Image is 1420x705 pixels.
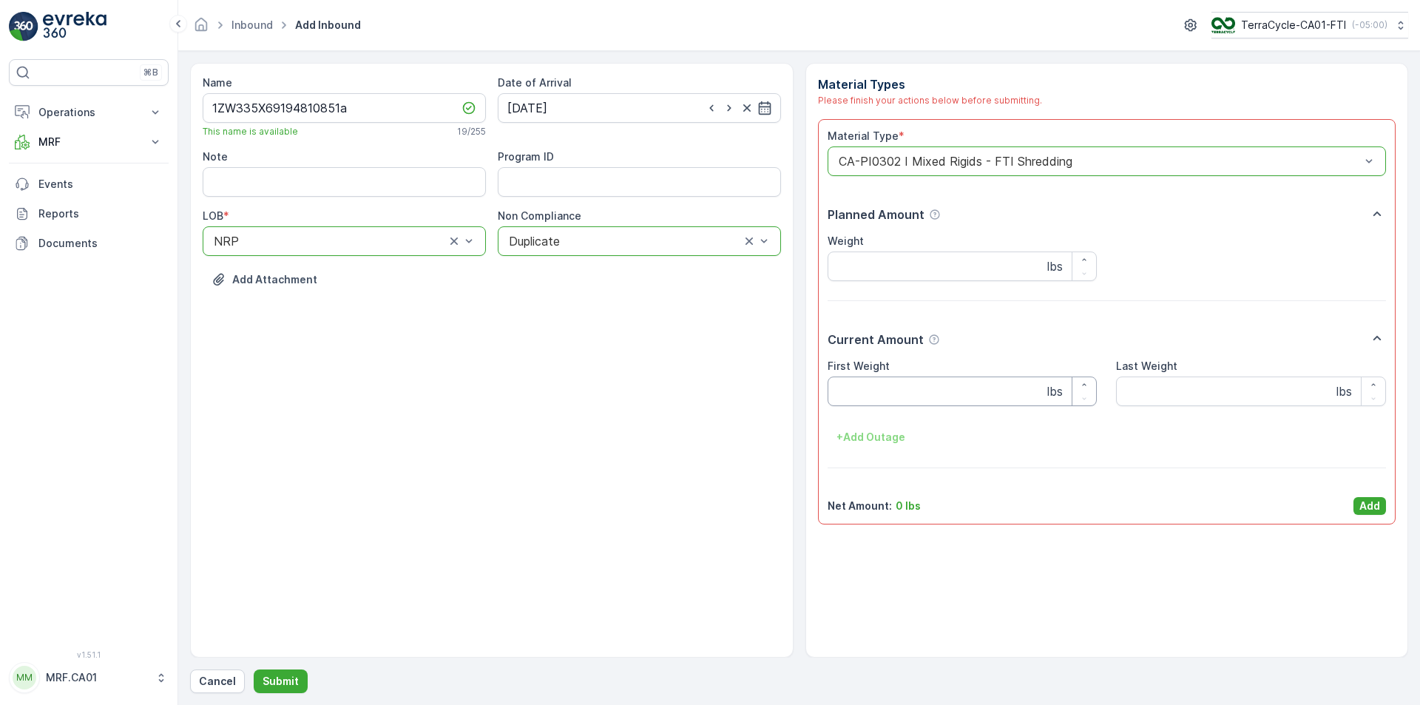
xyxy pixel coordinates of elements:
[232,272,317,287] p: Add Attachment
[9,127,169,157] button: MRF
[43,12,106,41] img: logo_light-DOdMpM7g.png
[203,150,228,163] label: Note
[828,499,892,513] p: Net Amount :
[38,236,163,251] p: Documents
[9,662,169,693] button: MMMRF.CA01
[828,331,924,348] p: Current Amount
[457,126,486,138] p: 19 / 255
[1352,19,1387,31] p: ( -05:00 )
[896,499,921,513] p: 0 lbs
[1116,360,1177,372] label: Last Weight
[929,209,941,220] div: Help Tooltip Icon
[828,129,899,142] label: Material Type
[818,93,1396,107] div: Please finish your actions below before submitting.
[1047,382,1063,400] p: lbs
[203,209,223,222] label: LOB
[828,235,864,247] label: Weight
[828,425,914,449] button: +Add Outage
[193,22,209,35] a: Homepage
[498,93,781,123] input: dd/mm/yyyy
[928,334,940,345] div: Help Tooltip Icon
[38,135,139,149] p: MRF
[38,177,163,192] p: Events
[1241,18,1346,33] p: TerraCycle-CA01-FTI
[263,674,299,689] p: Submit
[143,67,158,78] p: ⌘B
[292,18,364,33] span: Add Inbound
[828,360,890,372] label: First Weight
[38,206,163,221] p: Reports
[498,150,554,163] label: Program ID
[9,98,169,127] button: Operations
[828,206,924,223] p: Planned Amount
[1211,17,1235,33] img: TC_BVHiTW6.png
[836,430,905,445] p: + Add Outage
[818,75,1396,93] p: Material Types
[1336,382,1352,400] p: lbs
[9,12,38,41] img: logo
[9,650,169,659] span: v 1.51.1
[13,666,36,689] div: MM
[203,268,326,291] button: Upload File
[9,199,169,229] a: Reports
[203,76,232,89] label: Name
[38,105,139,120] p: Operations
[190,669,245,693] button: Cancel
[203,126,298,138] span: This name is available
[9,169,169,199] a: Events
[231,18,273,31] a: Inbound
[498,76,572,89] label: Date of Arrival
[1047,257,1063,275] p: lbs
[254,669,308,693] button: Submit
[498,209,581,222] label: Non Compliance
[46,670,148,685] p: MRF.CA01
[199,674,236,689] p: Cancel
[1359,499,1380,513] p: Add
[1211,12,1408,38] button: TerraCycle-CA01-FTI(-05:00)
[1353,497,1386,515] button: Add
[9,229,169,258] a: Documents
